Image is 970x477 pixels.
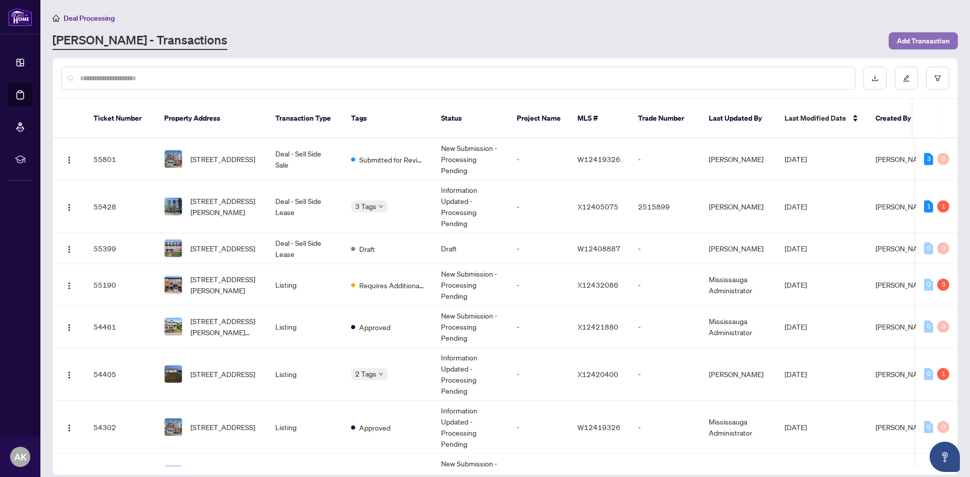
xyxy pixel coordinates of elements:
td: 55428 [85,180,156,233]
td: New Submission - Processing Pending [433,264,509,306]
span: [PERSON_NAME] [876,422,930,432]
span: edit [903,75,910,82]
div: 3 [924,153,933,165]
span: [STREET_ADDRESS] [190,421,255,433]
th: Trade Number [630,99,701,138]
td: Listing [267,348,343,401]
td: 54461 [85,306,156,348]
div: 0 [937,321,949,333]
td: - [509,401,569,454]
span: [DATE] [785,422,807,432]
div: 0 [937,421,949,433]
th: Last Updated By [701,99,777,138]
td: Deal - Sell Side Lease [267,180,343,233]
span: W12419326 [577,154,620,164]
span: [STREET_ADDRESS] [190,243,255,254]
span: download [871,75,879,82]
img: thumbnail-img [165,276,182,293]
td: Listing [267,401,343,454]
span: [DATE] [785,244,807,253]
button: Logo [61,366,77,382]
td: - [630,401,701,454]
button: Logo [61,240,77,256]
a: [PERSON_NAME] - Transactions [53,32,227,50]
button: Logo [61,419,77,435]
span: Approved [359,422,391,433]
td: Deal - Sell Side Lease [267,233,343,264]
td: - [509,264,569,306]
td: 2515899 [630,180,701,233]
td: - [509,180,569,233]
td: - [509,348,569,401]
img: Logo [65,245,73,253]
div: 1 [924,200,933,213]
img: thumbnail-img [165,198,182,215]
span: Approved [359,322,391,333]
div: 0 [937,242,949,254]
span: [STREET_ADDRESS][PERSON_NAME] [190,195,259,218]
button: Logo [61,277,77,293]
div: 0 [924,279,933,291]
td: - [509,138,569,180]
span: Add Transaction [897,33,950,49]
span: [STREET_ADDRESS] [190,153,255,165]
span: [PERSON_NAME] [876,280,930,289]
button: edit [895,67,918,90]
span: X12432086 [577,280,618,289]
td: Information Updated - Processing Pending [433,401,509,454]
td: Listing [267,306,343,348]
td: Mississauga Administrator [701,401,777,454]
th: Status [433,99,509,138]
img: Logo [65,203,73,211]
div: 0 [924,242,933,254]
div: 3 [937,279,949,291]
img: thumbnail-img [165,240,182,257]
span: Last Modified Date [785,113,846,124]
img: Logo [65,324,73,332]
span: [PERSON_NAME] [876,244,930,253]
td: Draft [433,233,509,264]
span: X12421880 [577,322,618,331]
span: Requires Additional Docs [359,280,425,291]
img: logo [8,8,32,26]
button: Open asap [930,442,960,472]
button: Logo [61,151,77,167]
div: 0 [937,153,949,165]
img: Logo [65,371,73,379]
td: Listing [267,264,343,306]
td: - [509,306,569,348]
span: 3 Tags [355,200,376,212]
span: down [378,204,383,209]
td: - [630,138,701,180]
th: Transaction Type [267,99,343,138]
span: home [53,15,60,22]
span: [PERSON_NAME] [876,202,930,211]
span: W12408887 [577,244,620,253]
span: filter [934,75,941,82]
img: thumbnail-img [165,365,182,383]
span: Submitted for Review [359,154,425,165]
td: 55190 [85,264,156,306]
span: [DATE] [785,202,807,211]
th: Last Modified Date [777,99,867,138]
img: thumbnail-img [165,418,182,436]
div: 0 [924,421,933,433]
button: download [863,67,887,90]
span: Draft [359,243,375,254]
th: Property Address [156,99,267,138]
span: Deal Processing [64,14,115,23]
td: New Submission - Processing Pending [433,306,509,348]
td: - [509,233,569,264]
span: [STREET_ADDRESS] [190,368,255,380]
span: [DATE] [785,322,807,331]
td: [PERSON_NAME] [701,348,777,401]
span: 2 Tags [355,368,376,380]
th: Project Name [509,99,569,138]
button: filter [926,67,949,90]
span: [PERSON_NAME] [876,369,930,379]
span: [PERSON_NAME] [876,154,930,164]
div: 1 [937,200,949,213]
td: Information Updated - Processing Pending [433,180,509,233]
td: [PERSON_NAME] [701,180,777,233]
span: [DATE] [785,154,807,164]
